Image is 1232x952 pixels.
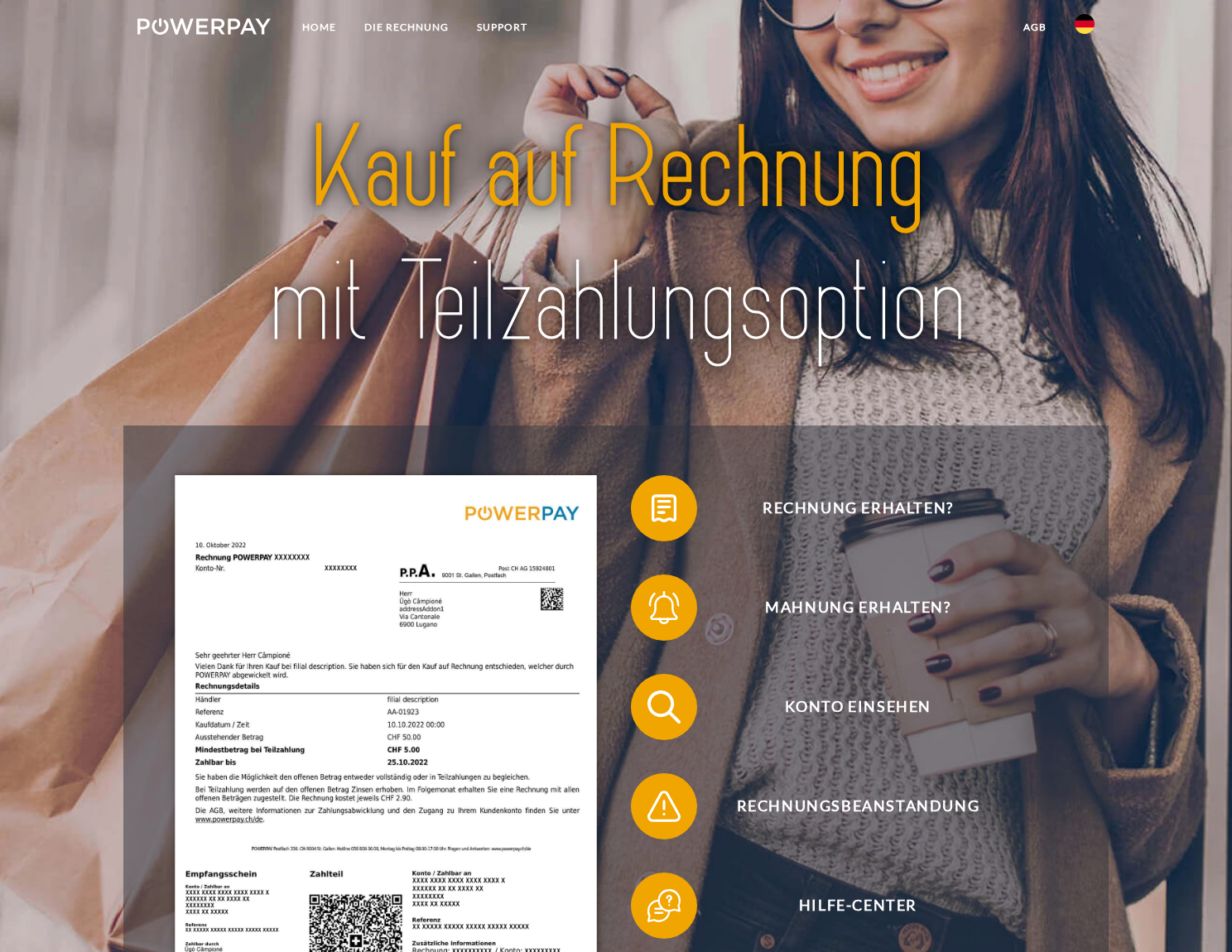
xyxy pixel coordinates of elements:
button: Konto einsehen [631,674,1061,740]
button: Mahnung erhalten? [631,575,1061,641]
img: qb_bell.svg [643,587,685,628]
a: Home [288,12,350,42]
span: Hilfe-Center [655,873,1061,939]
img: title-powerpay_de.svg [185,95,1048,377]
span: Konto einsehen [655,674,1061,740]
a: DIE RECHNUNG [350,12,463,42]
a: SUPPORT [463,12,541,42]
img: logo-powerpay-white.svg [137,18,271,35]
img: qb_bill.svg [643,488,685,529]
button: Rechnung erhalten? [631,475,1061,541]
img: qb_search.svg [643,686,685,728]
button: Hilfe-Center [631,873,1061,939]
img: qb_warning.svg [643,786,685,827]
span: Rechnung erhalten? [655,475,1061,541]
span: Rechnungsbeanstandung [655,773,1061,839]
span: Mahnung erhalten? [655,575,1061,641]
img: de [1075,14,1095,34]
button: Rechnungsbeanstandung [631,773,1061,839]
img: qb_help.svg [643,885,685,926]
a: agb [1009,12,1061,42]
